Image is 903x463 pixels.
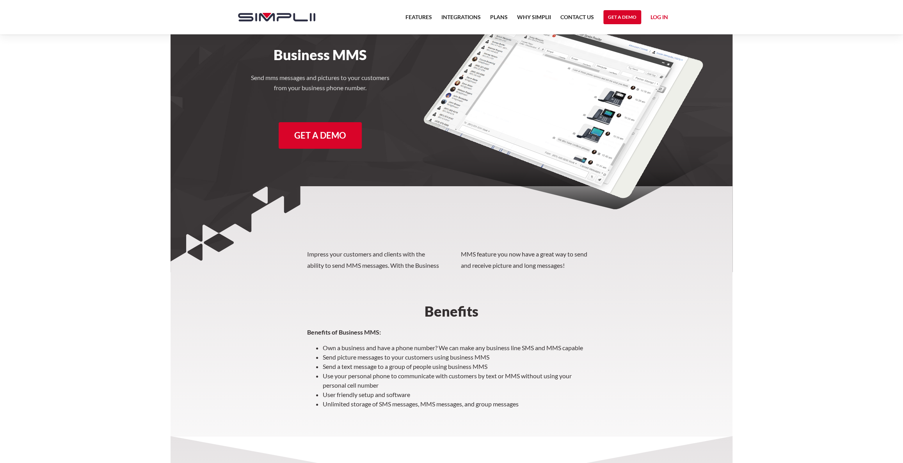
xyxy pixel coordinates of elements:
li: Send picture messages to your customers using business MMS [323,353,596,362]
li: Own a business and have a phone number? We can make any business line SMS and MMS capable [323,343,596,353]
p: Impress your customers and clients with the ability to send MMS messages. With the Business MMS f... [307,249,596,271]
a: Get a Demo [279,122,362,149]
a: Plans [490,12,508,27]
li: Send a text message to a group of people using business MMS [323,362,596,371]
h2: Benefits [307,304,596,318]
a: Features [405,12,432,27]
a: Get a Demo [603,10,641,24]
img: Simplii [238,13,315,21]
li: Unlimited storage of SMS messages, MMS messages, and group messages [323,399,596,409]
a: Why Simplii [517,12,551,27]
a: Log in [651,12,668,24]
a: Contact US [560,12,594,27]
a: Integrations [441,12,481,27]
h4: Send mms messages and pictures to your customers from your business phone number. [250,73,390,93]
h1: Business MMS [230,46,410,63]
strong: Benefits of Business MMS: [307,328,381,336]
li: User friendly setup and software [323,390,596,399]
li: Use your personal phone to communicate with customers by text or MMS without using your personal ... [323,371,596,390]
